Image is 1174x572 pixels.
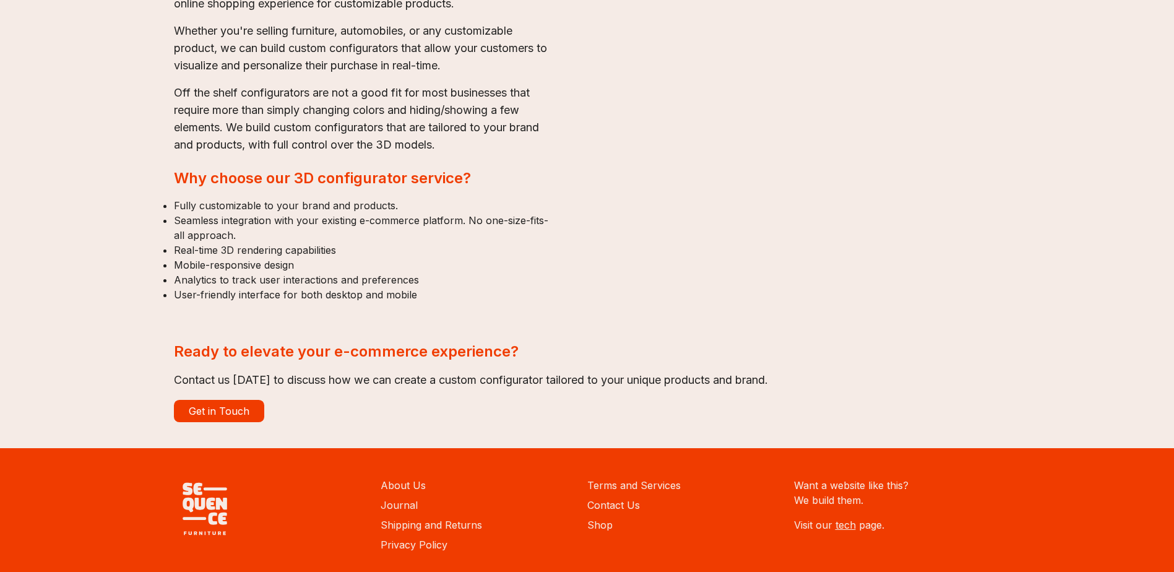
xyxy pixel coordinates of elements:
a: Journal [381,499,418,511]
a: Terms and Services [587,479,681,492]
img: logo [174,478,236,540]
a: Contact Us [587,499,640,511]
a: Shop [587,519,613,531]
h2: Why choose our 3D configurator service? [174,168,558,188]
a: Privacy Policy [381,539,447,551]
p: Want a website like this? [794,478,1001,493]
p: Off the shelf configurators are not a good fit for most businesses that require more than simply ... [174,84,558,154]
li: Fully customizable to your brand and products. [174,198,558,213]
li: Mobile-responsive design [174,258,558,272]
li: Analytics to track user interactions and preferences [174,272,558,287]
p: We build them. [794,493,1001,508]
li: Seamless integration with your existing e-commerce platform. No one-size-fits-all approach. [174,213,558,243]
li: User-friendly interface for both desktop and mobile [174,287,558,302]
p: Contact us [DATE] to discuss how we can create a custom configurator tailored to your unique prod... [174,371,1001,389]
h2: Ready to elevate your e-commerce experience? [174,342,1001,362]
p: Visit our page. [794,518,1001,532]
a: About Us [381,479,426,492]
a: Get in Touch [174,400,264,422]
li: Real-time 3D rendering capabilities [174,243,558,258]
a: Shipping and Returns [381,519,482,531]
p: Whether you're selling furniture, automobiles, or any customizable product, we can build custom c... [174,22,558,74]
a: tech [835,519,856,531]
